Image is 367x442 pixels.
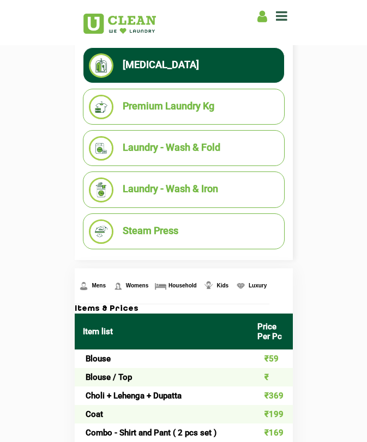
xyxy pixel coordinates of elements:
[249,314,293,349] th: Price Per Pc
[89,177,113,202] img: Laundry - Wash & Iron
[89,219,113,244] img: Steam Press
[89,136,113,161] img: Laundry - Wash & Fold
[89,177,279,202] li: Laundry - Wash & Iron
[89,95,279,119] li: Premium Laundry Kg
[169,283,197,288] span: Household
[83,14,156,34] img: UClean Laundry and Dry Cleaning
[202,279,215,293] img: Kids
[126,283,149,288] span: Womens
[89,53,113,78] img: Dry Cleaning
[92,283,106,288] span: Mens
[216,283,228,288] span: Kids
[75,386,249,405] td: Choli + Lehenga + Dupatta
[89,219,279,244] li: Steam Press
[249,283,267,288] span: Luxury
[249,405,293,423] td: ₹199
[249,349,293,368] td: ₹59
[77,279,91,293] img: Mens
[75,304,293,314] h3: Items & Prices
[111,279,125,293] img: Womens
[75,314,249,349] th: Item list
[89,136,279,161] li: Laundry - Wash & Fold
[249,386,293,405] td: ₹369
[75,368,249,386] td: Blouse / Top
[234,279,248,293] img: Luxury
[75,349,249,368] td: Blouse
[249,423,293,442] td: ₹169
[154,279,167,293] img: Household
[75,423,249,442] td: Combo - Shirt and Pant ( 2 pcs set )
[75,405,249,423] td: Coat
[89,95,113,119] img: Premium Laundry Kg
[249,368,293,386] td: ₹
[89,53,279,78] li: [MEDICAL_DATA]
